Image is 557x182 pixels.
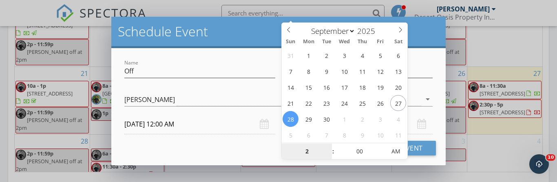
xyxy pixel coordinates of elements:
[301,79,316,95] span: September 15, 2025
[354,127,370,143] span: October 9, 2025
[355,26,382,36] input: Year
[385,143,407,160] span: Click to toggle
[372,47,388,63] span: September 5, 2025
[354,47,370,63] span: September 4, 2025
[546,154,555,161] span: 10
[336,111,352,127] span: October 1, 2025
[301,127,316,143] span: October 6, 2025
[318,79,334,95] span: September 16, 2025
[354,63,370,79] span: September 11, 2025
[318,47,334,63] span: September 2, 2025
[283,47,298,63] span: August 31, 2025
[301,111,316,127] span: September 29, 2025
[390,127,406,143] span: October 11, 2025
[372,95,388,111] span: September 26, 2025
[318,95,334,111] span: September 23, 2025
[336,63,352,79] span: September 10, 2025
[354,95,370,111] span: September 25, 2025
[336,47,352,63] span: September 3, 2025
[372,127,388,143] span: October 10, 2025
[372,63,388,79] span: September 12, 2025
[336,39,354,44] span: Wed
[283,79,298,95] span: September 14, 2025
[282,39,300,44] span: Sun
[318,39,336,44] span: Tue
[390,95,406,111] span: September 27, 2025
[336,127,352,143] span: October 8, 2025
[390,79,406,95] span: September 20, 2025
[371,39,389,44] span: Fri
[332,143,334,160] span: :
[301,47,316,63] span: September 1, 2025
[372,79,388,95] span: September 19, 2025
[124,114,275,134] input: Select date
[354,79,370,95] span: September 18, 2025
[301,95,316,111] span: September 22, 2025
[318,63,334,79] span: September 9, 2025
[283,63,298,79] span: September 7, 2025
[124,96,175,103] div: [PERSON_NAME]
[390,63,406,79] span: September 13, 2025
[390,47,406,63] span: September 6, 2025
[423,94,433,104] i: arrow_drop_down
[300,39,318,44] span: Mon
[354,111,370,127] span: October 2, 2025
[118,23,439,40] h2: Schedule Event
[336,95,352,111] span: September 24, 2025
[390,111,406,127] span: October 4, 2025
[336,79,352,95] span: September 17, 2025
[318,127,334,143] span: October 7, 2025
[354,39,371,44] span: Thu
[283,95,298,111] span: September 21, 2025
[529,154,549,174] iframe: Intercom live chat
[283,111,298,127] span: September 28, 2025
[372,111,388,127] span: October 3, 2025
[318,111,334,127] span: September 30, 2025
[283,127,298,143] span: October 5, 2025
[301,63,316,79] span: September 8, 2025
[389,39,407,44] span: Sat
